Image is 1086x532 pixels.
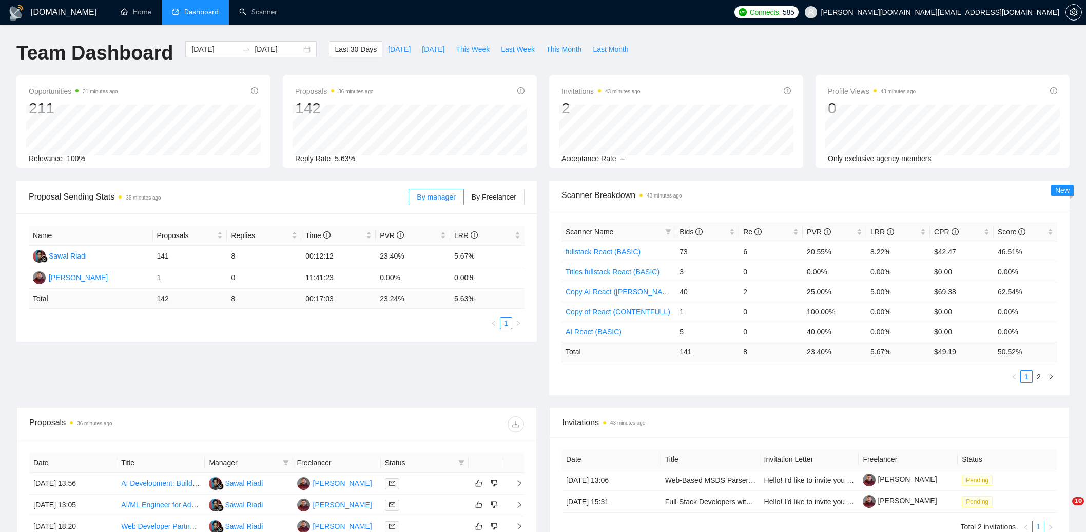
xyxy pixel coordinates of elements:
a: KP[PERSON_NAME] [297,479,372,487]
span: Last Month [593,44,628,55]
a: 1 [500,318,512,329]
span: right [1048,373,1054,380]
span: Re [743,228,762,236]
td: 0.00% [866,262,930,282]
span: Dashboard [184,8,219,16]
span: dislike [491,479,498,487]
th: Invitation Letter [760,449,859,469]
span: info-circle [1050,87,1057,94]
div: Sawal Riadi [49,250,87,262]
span: CPR [934,228,958,236]
img: c1Solt7VbwHmdfN9daG-llb3HtbK8lHyvFES2IJpurApVoU8T7FGrScjE2ec-Wjl2v [863,474,876,486]
th: Freelancer [293,453,381,473]
td: Total [561,342,675,362]
span: to [242,45,250,53]
a: KP[PERSON_NAME] [33,273,108,281]
td: 0 [739,302,803,322]
span: right [508,501,523,508]
td: 1 [675,302,739,322]
td: [DATE] 13:56 [29,473,117,495]
div: [PERSON_NAME] [49,272,108,283]
span: Replies [231,230,289,241]
span: filter [663,224,673,240]
time: 31 minutes ago [83,89,118,94]
td: 23.40 % [803,342,866,362]
th: Name [29,226,153,246]
div: [PERSON_NAME] [313,521,372,532]
td: 50.52 % [994,342,1057,362]
th: Status [958,449,1057,469]
span: right [508,480,523,487]
span: Pending [962,496,993,507]
span: mail [389,523,395,529]
span: Reply Rate [295,154,331,163]
td: 40.00% [803,322,866,342]
td: 141 [675,342,739,362]
span: info-circle [1018,228,1025,235]
span: Time [305,231,330,240]
span: info-circle [323,231,331,239]
div: Proposals [29,416,277,432]
a: SRSawal Riadi [209,479,263,487]
th: Date [29,453,117,473]
span: By manager [417,193,455,201]
span: dashboard [172,8,179,15]
span: Invitations [562,416,1057,429]
a: Copy of React (CONTENTFULL) [566,308,670,316]
td: 62.54% [994,282,1057,302]
a: SRSawal Riadi [33,251,87,260]
div: Sawal Riadi [225,499,263,510]
li: Previous Page [1008,370,1020,383]
span: 10 [1072,497,1084,505]
td: 11:41:23 [301,267,376,289]
td: $0.00 [930,302,994,322]
th: Title [661,449,760,469]
button: dislike [488,477,500,489]
td: [DATE] 13:05 [29,495,117,516]
img: SR [209,499,222,511]
button: This Week [450,41,495,57]
span: info-circle [471,231,478,239]
img: logo [8,5,25,21]
span: filter [283,460,289,466]
li: Previous Page [488,317,500,329]
span: This Month [546,44,581,55]
td: 0 [739,322,803,342]
img: KP [297,499,310,511]
a: Full-Stack Developers with AI Expertise for SaaS Platform [665,498,849,506]
span: Last Week [501,44,535,55]
td: 0 [227,267,301,289]
span: Opportunities [29,85,118,97]
span: Invitations [561,85,640,97]
span: info-circle [397,231,404,239]
button: Last Week [495,41,540,57]
td: 1 [153,267,227,289]
td: 5.63 % [450,289,525,309]
a: 2 [1033,371,1044,382]
td: $0.00 [930,262,994,282]
img: KP [297,477,310,490]
li: 1 [500,317,512,329]
li: 2 [1033,370,1045,383]
span: Proposal Sending Stats [29,190,409,203]
button: like [473,477,485,489]
td: 5.67% [450,246,525,267]
td: 0.00% [866,322,930,342]
time: 43 minutes ago [647,193,682,199]
img: c1Solt7VbwHmdfN9daG-llb3HtbK8lHyvFES2IJpurApVoU8T7FGrScjE2ec-Wjl2v [863,495,876,508]
img: gigradar-bm.png [217,483,224,490]
span: right [515,320,521,326]
td: AI Development: Build a Napkin AI-like Functionality [117,473,205,495]
span: Only exclusive agency members [828,154,932,163]
a: [PERSON_NAME] [863,497,937,505]
span: Scanner Breakdown [561,189,1057,202]
span: Relevance [29,154,63,163]
td: 5 [675,322,739,342]
a: KP[PERSON_NAME] [297,522,372,530]
td: 73 [675,242,739,262]
span: PVR [380,231,404,240]
span: dislike [491,501,498,509]
td: 46.51% [994,242,1057,262]
td: 0 [739,262,803,282]
span: Status [385,457,454,468]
